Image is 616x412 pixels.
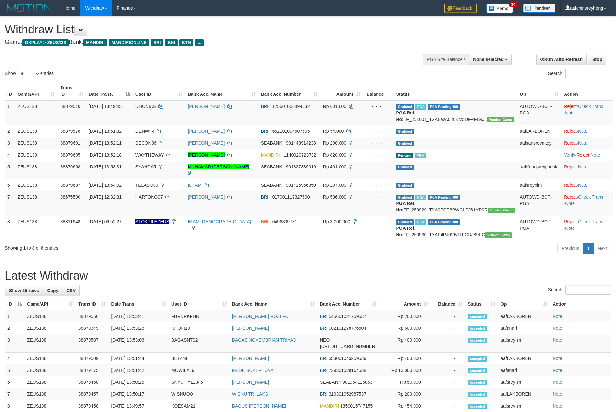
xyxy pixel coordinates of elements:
a: Next [593,243,611,254]
span: Vendor URL: https://trx31.1velocity.biz [488,208,515,213]
span: SECON96 [135,140,156,146]
span: Show 25 rows [9,288,39,293]
b: PGA Ref. No: [396,110,415,122]
span: Pending [396,153,413,158]
select: Showentries [16,69,40,78]
a: Reject [564,219,577,224]
span: Marked by aaftrukkakada [415,195,426,200]
span: [DATE] 13:52:18 [89,152,122,157]
td: 88879457 [76,388,108,400]
td: Rp 400,000 [379,353,431,364]
td: 6 [5,376,24,388]
span: Grabbed [396,195,414,200]
a: 1 [583,243,594,254]
td: - [431,376,465,388]
a: [PERSON_NAME] [232,356,269,361]
td: WISNUOO [169,388,229,400]
a: WISNU TRI LAKS [232,391,268,397]
span: MANDIRIONLINE [109,39,149,46]
td: 1 [5,310,24,322]
a: Note [553,314,562,319]
a: [PERSON_NAME] [188,194,225,200]
td: KOESAM21 [169,400,229,412]
span: Copy 901964125853 to clipboard [342,380,372,385]
a: Note [578,129,588,134]
span: Copy 017001117327500 to clipboard [272,194,310,200]
td: - [431,364,465,376]
span: Rp 54.000 [323,129,344,134]
td: 5 [5,364,24,376]
img: Feedback.jpg [444,4,477,13]
td: 2 [5,125,15,137]
td: ZEUS138 [15,216,58,240]
input: Search: [565,285,611,295]
td: ZEUS138 [24,364,76,376]
td: Rp 454,000 [379,400,431,412]
span: Vendor URL: https://trx31.1velocity.biz [485,232,512,238]
b: PGA Ref. No: [396,226,415,237]
a: Previous [557,243,583,254]
span: MANDIRI [83,39,107,46]
span: 88811948 [60,219,80,224]
h1: Withdraw List [5,23,404,36]
a: BAGUS [PERSON_NAME] [232,403,286,408]
span: Rp 601.000 [323,104,346,109]
td: aafsreynim [517,179,561,191]
td: aafLAKBOREN [498,310,550,322]
h1: Latest Withdraw [5,269,611,282]
span: Grabbed [396,104,414,110]
span: ... [195,39,204,46]
td: [DATE] 13:49:57 [108,400,169,412]
span: SEABANK [261,183,282,188]
td: 3 [5,137,15,149]
span: OXPLAY > ZEUS138 [22,39,69,46]
a: MADE SUKERTOYA [232,368,274,373]
td: · · [561,216,613,240]
input: Search: [565,69,611,78]
td: 7 [5,388,24,400]
a: ILHAM [188,183,201,188]
span: Copy 739301029164538 to clipboard [329,368,366,373]
div: Showing 1 to 8 of 8 entries [5,242,252,251]
td: ZEUS138 [24,310,76,322]
span: 88675500 [60,194,80,200]
span: Copy 662101004507505 to clipboard [272,129,310,134]
td: Rp 600,000 [379,322,431,334]
th: Bank Acc. Name: activate to sort column ascending [185,82,258,100]
span: NEO [320,337,330,343]
span: Copy 319301052987537 to clipboard [329,391,366,397]
td: 88879468 [76,376,108,388]
td: BAGASNT02 [169,334,229,353]
td: Rp 200,000 [379,388,431,400]
td: 4 [5,149,15,161]
td: FHRNPKPHN [169,310,229,322]
th: User ID: activate to sort column ascending [133,82,185,100]
span: SYAHDA5 [135,164,156,169]
td: TF_250930_TXAF4PJ0VBTLLGRJ89RC [393,216,517,240]
td: AUTOWD-BOT-PGA [517,216,561,240]
a: Note [578,164,588,169]
a: Reject [564,194,577,200]
a: [PERSON_NAME] [232,380,269,385]
a: Note [553,403,562,408]
label: Show entries [5,69,54,78]
a: Run Auto-Refresh [536,54,587,65]
th: Trans ID: activate to sort column ascending [76,298,108,310]
span: BTN [179,39,193,46]
td: 8 [5,216,15,240]
td: ZEUS138 [24,400,76,412]
th: Trans ID: activate to sort column ascending [58,82,86,100]
td: 88879509 [76,353,108,364]
td: aafsreynim [498,400,550,412]
td: - [431,334,465,353]
span: Rp 3.000.000 [323,219,350,224]
td: [DATE] 13:53:41 [108,310,169,322]
td: SKYCITY12345 [169,376,229,388]
td: ZEUS138 [24,334,76,353]
span: 88879687 [60,183,80,188]
span: HARTONO07 [135,194,163,200]
td: 88879556 [76,310,108,322]
a: BAGAS NOVEMBRIAN TRIYADI [232,337,298,343]
td: 88879175 [76,364,108,376]
a: Note [553,368,562,373]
